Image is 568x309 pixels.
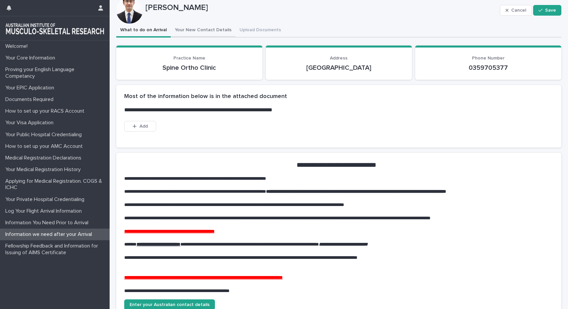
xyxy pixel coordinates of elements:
h2: Most of the information below is in the attached document [124,93,287,100]
p: How to set up your RACS Account [3,108,90,114]
p: Information we need after your Arrival [3,231,97,238]
p: Your Public Hospital Credentialing [3,132,87,138]
p: Your EPIC Application [3,85,59,91]
span: Phone Number [472,56,505,60]
p: How to set up your AMC Account [3,143,88,150]
p: Applying for Medical Registration. COGS & ICHC [3,178,110,191]
span: Practice Name [173,56,205,60]
p: Welcome! [3,43,33,50]
button: Cancel [500,5,532,16]
button: Save [533,5,561,16]
p: Documents Required [3,96,59,103]
p: Information You Need Prior to Arrival [3,220,94,226]
span: Save [545,8,556,13]
button: Upload Documents [236,24,285,38]
p: Your Core Information [3,55,60,61]
p: [PERSON_NAME] [145,3,497,13]
p: Your Medical Registration History [3,166,86,173]
span: Cancel [511,8,526,13]
p: Medical Registration Declarations [3,155,87,161]
p: Proving your English Language Competancy [3,66,110,79]
p: 0359705377 [423,64,553,72]
p: Your Private Hospital Credentialing [3,196,90,203]
p: Fellowship Feedback and Information for Issuing of AIMS Certificate [3,243,110,256]
img: 1xcjEmqDTcmQhduivVBy [5,22,104,35]
button: What to do on Arrival [116,24,171,38]
p: [GEOGRAPHIC_DATA] [274,64,404,72]
span: Enter your Australian contact details [130,302,210,307]
button: Your New Contact Details [171,24,236,38]
span: Address [330,56,347,60]
span: Add [140,124,148,129]
p: Log Your Flight Arrival Information [3,208,87,214]
p: Your Visa Application [3,120,59,126]
button: Add [124,121,156,132]
p: Spine Ortho Clinic [124,64,254,72]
